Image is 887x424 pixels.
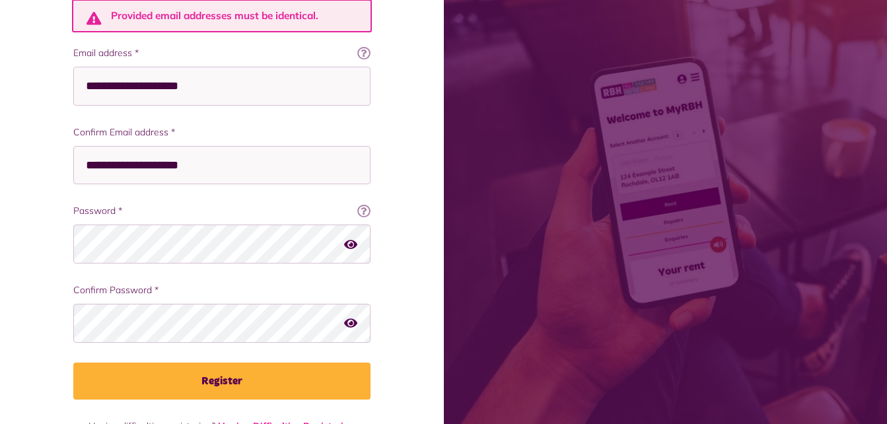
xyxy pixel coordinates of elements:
[73,363,371,400] button: Register
[73,204,371,218] label: Password *
[73,125,371,139] label: Confirm Email address *
[73,46,371,60] label: Email address *
[73,283,371,297] label: Confirm Password *
[111,9,363,24] li: Provided email addresses must be identical.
